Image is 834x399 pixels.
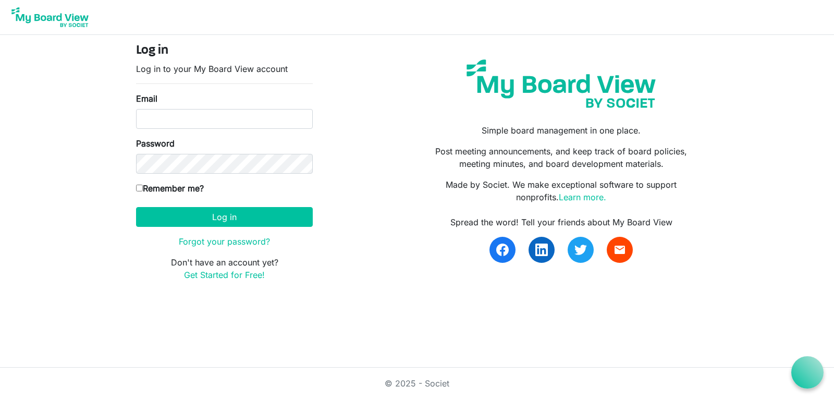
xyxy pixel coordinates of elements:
[425,124,698,137] p: Simple board management in one place.
[184,270,265,280] a: Get Started for Free!
[425,216,698,228] div: Spread the word! Tell your friends about My Board View
[8,4,92,30] img: My Board View Logo
[136,207,313,227] button: Log in
[385,378,449,389] a: © 2025 - Societ
[136,185,143,191] input: Remember me?
[425,145,698,170] p: Post meeting announcements, and keep track of board policies, meeting minutes, and board developm...
[179,236,270,247] a: Forgot your password?
[136,256,313,281] p: Don't have an account yet?
[535,244,548,256] img: linkedin.svg
[559,192,606,202] a: Learn more.
[574,244,587,256] img: twitter.svg
[136,63,313,75] p: Log in to your My Board View account
[459,52,664,116] img: my-board-view-societ.svg
[136,137,175,150] label: Password
[136,43,313,58] h4: Log in
[614,244,626,256] span: email
[496,244,509,256] img: facebook.svg
[136,92,157,105] label: Email
[607,237,633,263] a: email
[136,182,204,195] label: Remember me?
[425,178,698,203] p: Made by Societ. We make exceptional software to support nonprofits.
